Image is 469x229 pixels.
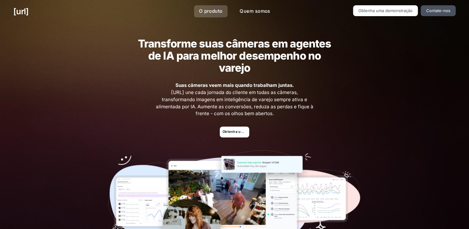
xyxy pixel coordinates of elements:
[220,127,249,137] a: Obtenha uma demonstração
[353,5,418,16] a: Obtenha uma demonstração
[155,82,314,117] span: [URL] une cada jornada do cliente em todas as câmeras, transformando imagens em inteligência de v...
[235,5,275,17] a: Quem somos
[13,5,29,17] a: [URL]
[133,38,336,74] h2: Transforme suas câmeras em agentes de IA para melhor desempenho no varejo
[194,5,228,17] a: O produto
[421,5,456,16] a: Contate-nos
[175,82,294,88] strong: Suas câmeras veem mais quando trabalham juntas.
